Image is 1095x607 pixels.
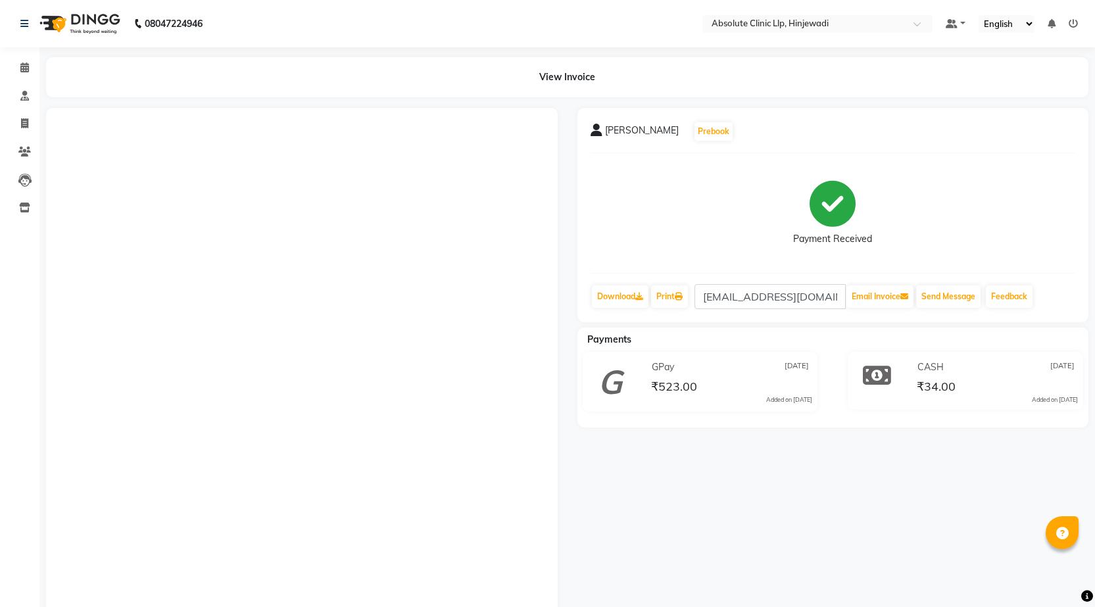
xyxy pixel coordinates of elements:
[145,5,203,42] b: 08047224946
[652,360,674,374] span: GPay
[1032,395,1078,404] div: Added on [DATE]
[785,360,809,374] span: [DATE]
[587,333,631,345] span: Payments
[651,285,688,308] a: Print
[46,57,1088,97] div: View Invoice
[694,122,733,141] button: Prebook
[34,5,124,42] img: logo
[766,395,812,404] div: Added on [DATE]
[694,284,846,309] input: enter email
[793,232,872,246] div: Payment Received
[605,124,679,142] span: [PERSON_NAME]
[917,360,944,374] span: CASH
[916,285,981,308] button: Send Message
[917,379,956,397] span: ₹34.00
[986,285,1033,308] a: Feedback
[651,379,697,397] span: ₹523.00
[846,285,913,308] button: Email Invoice
[592,285,648,308] a: Download
[1040,554,1082,594] iframe: chat widget
[1050,360,1075,374] span: [DATE]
